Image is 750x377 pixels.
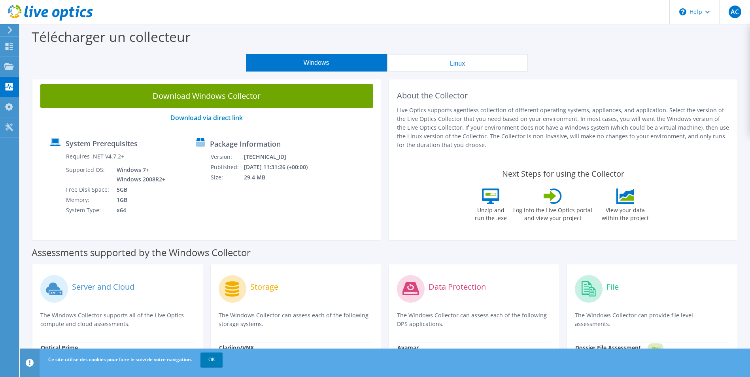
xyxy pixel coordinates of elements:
[32,28,191,46] label: Télécharger un collecteur
[597,204,654,222] label: View your data within the project
[40,84,373,108] a: Download Windows Collector
[397,344,419,351] strong: Avamar
[575,344,641,351] strong: Dossier File Assessment
[397,106,730,149] p: Live Optics supports agentless collection of different operating systems, appliances, and applica...
[210,140,281,148] label: Package Information
[472,204,509,222] label: Unzip and run the .exe
[429,283,486,291] label: Data Protection
[200,352,223,367] a: OK
[111,165,167,185] td: Windows 7+ Windows 2008R2+
[66,139,138,147] label: System Prerequisites
[606,283,619,291] label: File
[219,344,254,351] strong: Clariion/VNX
[111,195,167,205] td: 1GB
[66,205,111,215] td: System Type:
[72,283,134,291] label: Server and Cloud
[397,311,552,328] p: The Windows Collector can assess each of the following DPS applications.
[219,311,373,328] p: The Windows Collector can assess each of the following storage systems.
[502,169,624,179] label: Next Steps for using the Collector
[729,6,741,18] span: AC
[41,344,78,351] strong: Optical Prime
[66,153,124,160] label: Requires .NET V4.7.2+
[679,8,686,15] svg: \n
[111,205,167,215] td: x64
[250,283,278,291] label: Storage
[210,162,244,172] td: Published:
[66,185,111,195] td: Free Disk Space:
[387,54,528,72] button: Linux
[244,162,318,172] td: [DATE] 11:31:26 (+00:00)
[32,249,251,256] label: Assessments supported by the Windows Collector
[111,185,167,195] td: 5GB
[48,356,192,363] span: Ce site utilise des cookies pour faire le suivi de votre navigation.
[575,311,729,328] p: The Windows Collector can provide file level assessments.
[397,91,730,100] h2: About the Collector
[513,204,593,222] label: Log into the Live Optics portal and view your project
[170,113,243,122] a: Download via direct link
[210,152,244,162] td: Version:
[244,172,318,183] td: 29.4 MB
[40,311,195,328] p: The Windows Collector supports all of the Live Optics compute and cloud assessments.
[66,195,111,205] td: Memory:
[652,346,659,350] tspan: NEW!
[66,165,111,185] td: Supported OS:
[244,152,318,162] td: [TECHNICAL_ID]
[210,172,244,183] td: Size:
[246,54,387,72] button: Windows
